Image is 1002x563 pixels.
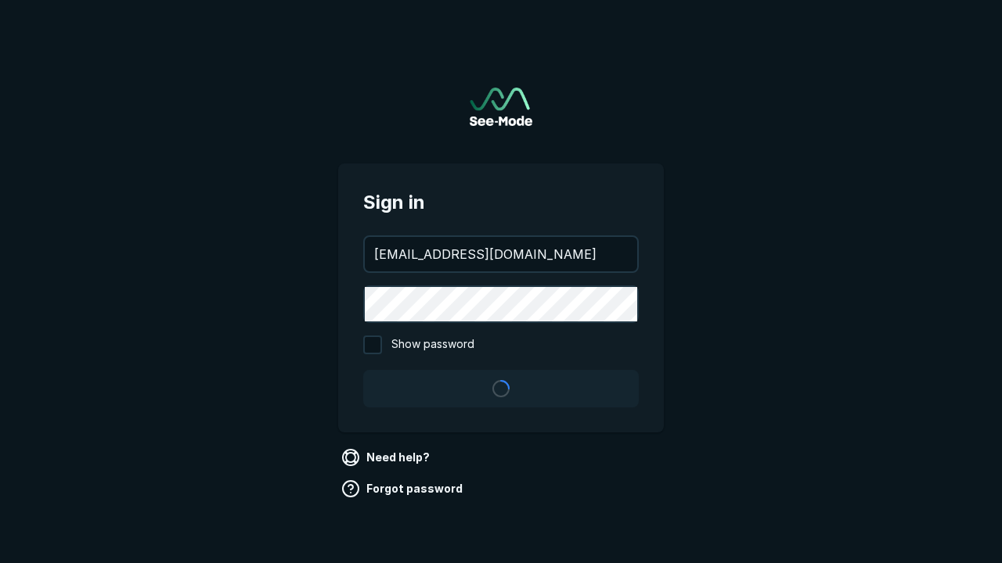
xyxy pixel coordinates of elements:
span: Sign in [363,188,639,217]
a: Need help? [338,445,436,470]
img: See-Mode Logo [470,88,532,126]
a: Go to sign in [470,88,532,126]
input: your@email.com [365,237,637,271]
span: Show password [391,335,474,354]
a: Forgot password [338,476,469,501]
